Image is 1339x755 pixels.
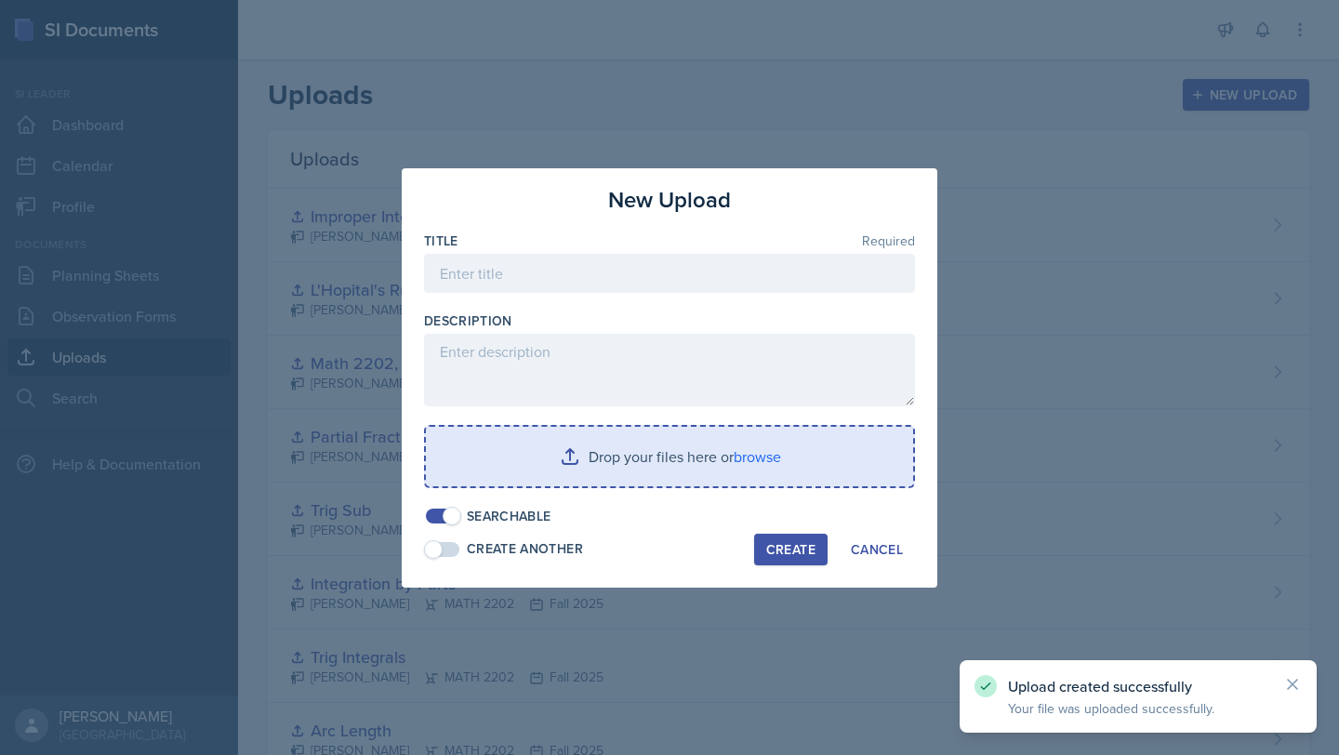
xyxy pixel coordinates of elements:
[424,232,458,250] label: Title
[1008,677,1268,695] p: Upload created successfully
[851,542,903,557] div: Cancel
[839,534,915,565] button: Cancel
[424,311,512,330] label: Description
[608,183,731,217] h3: New Upload
[1008,699,1268,718] p: Your file was uploaded successfully.
[424,254,915,293] input: Enter title
[467,507,551,526] div: Searchable
[467,539,583,559] div: Create Another
[754,534,828,565] button: Create
[862,234,915,247] span: Required
[766,542,815,557] div: Create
